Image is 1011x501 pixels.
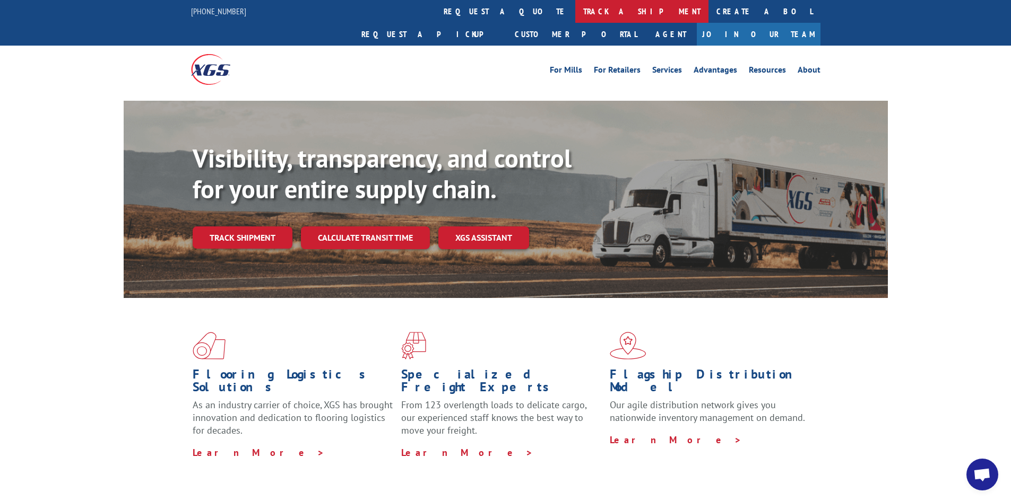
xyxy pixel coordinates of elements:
[193,399,393,436] span: As an industry carrier of choice, XGS has brought innovation and dedication to flooring logistics...
[191,6,246,16] a: [PHONE_NUMBER]
[610,332,646,359] img: xgs-icon-flagship-distribution-model-red
[694,66,737,77] a: Advantages
[610,368,810,399] h1: Flagship Distribution Model
[401,332,426,359] img: xgs-icon-focused-on-flooring-red
[193,446,325,459] a: Learn More >
[749,66,786,77] a: Resources
[610,399,805,424] span: Our agile distribution network gives you nationwide inventory management on demand.
[193,332,226,359] img: xgs-icon-total-supply-chain-intelligence-red
[193,226,292,249] a: Track shipment
[193,368,393,399] h1: Flooring Logistics Solutions
[401,368,602,399] h1: Specialized Freight Experts
[798,66,820,77] a: About
[550,66,582,77] a: For Mills
[645,23,697,46] a: Agent
[438,226,529,249] a: XGS ASSISTANT
[594,66,641,77] a: For Retailers
[301,226,430,249] a: Calculate transit time
[697,23,820,46] a: Join Our Team
[652,66,682,77] a: Services
[610,434,742,446] a: Learn More >
[966,459,998,490] div: Open chat
[401,446,533,459] a: Learn More >
[353,23,507,46] a: Request a pickup
[401,399,602,446] p: From 123 overlength loads to delicate cargo, our experienced staff knows the best way to move you...
[193,142,572,205] b: Visibility, transparency, and control for your entire supply chain.
[507,23,645,46] a: Customer Portal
